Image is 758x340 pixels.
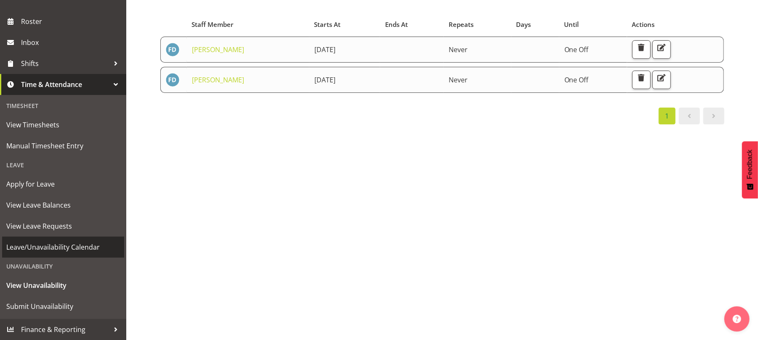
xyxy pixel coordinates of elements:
span: One Off [564,75,589,84]
div: Days [516,20,555,29]
div: Repeats [449,20,507,29]
button: Edit Unavailability [652,40,671,59]
a: [PERSON_NAME] [192,75,244,84]
span: Time & Attendance [21,78,109,91]
span: Submit Unavailability [6,300,120,313]
span: View Leave Balances [6,199,120,211]
a: Leave/Unavailability Calendar [2,237,124,258]
a: Manual Timesheet Entry [2,135,124,156]
div: Unavailability [2,258,124,275]
button: Delete Unavailability [632,40,651,59]
span: Apply for Leave [6,178,120,190]
span: One Off [564,45,589,54]
button: Edit Unavailability [652,71,671,89]
div: Staff Member [191,20,304,29]
span: Shifts [21,57,109,70]
span: Roster [21,15,122,28]
span: View Unavailability [6,279,120,292]
div: Ends At [385,20,439,29]
img: foziah-dean1868.jpg [166,73,179,87]
span: View Leave Requests [6,220,120,232]
a: View Leave Balances [2,195,124,216]
span: View Timesheets [6,119,120,131]
button: Delete Unavailability [632,71,651,89]
div: Until [564,20,622,29]
span: Inbox [21,36,122,49]
span: Manual Timesheet Entry [6,140,120,152]
div: Leave [2,156,124,174]
img: foziah-dean1868.jpg [166,43,179,56]
div: Starts At [314,20,375,29]
span: [DATE] [314,75,335,84]
a: Submit Unavailability [2,296,124,317]
div: Timesheet [2,97,124,114]
img: help-xxl-2.png [733,315,741,323]
button: Feedback - Show survey [742,141,758,198]
span: [DATE] [314,45,335,54]
span: Never [449,45,468,54]
span: Never [449,75,468,84]
span: Feedback [746,150,754,179]
a: View Timesheets [2,114,124,135]
a: Apply for Leave [2,174,124,195]
a: View Leave Requests [2,216,124,237]
div: Actions [632,20,719,29]
a: View Unavailability [2,275,124,296]
span: Leave/Unavailability Calendar [6,241,120,253]
span: Finance & Reporting [21,323,109,336]
a: [PERSON_NAME] [192,45,244,54]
